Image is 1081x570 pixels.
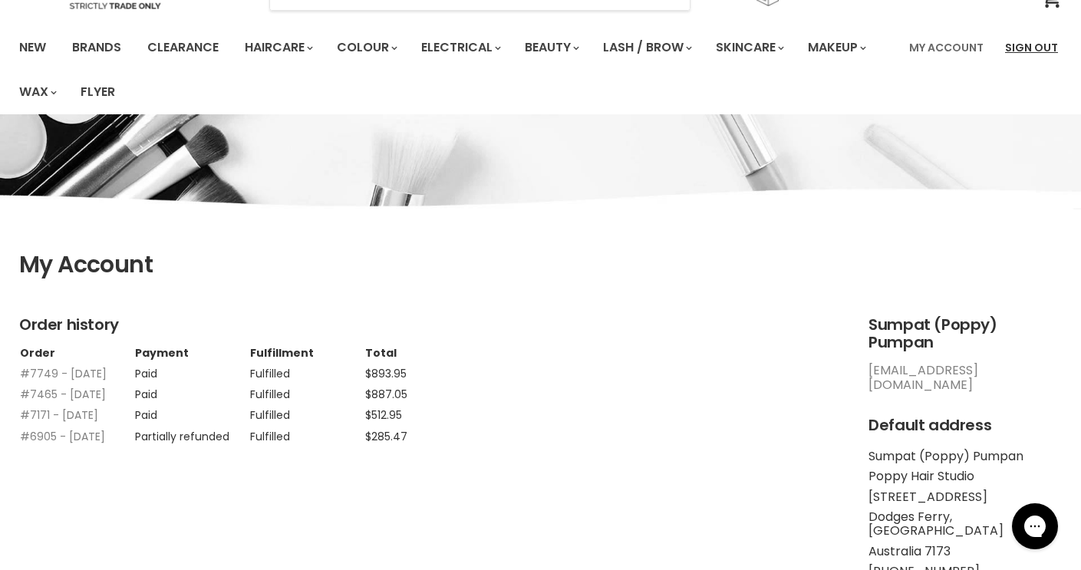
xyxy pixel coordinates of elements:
[249,346,364,360] th: Fulfillment
[513,31,588,64] a: Beauty
[8,25,900,114] ul: Main menu
[365,429,407,444] span: $285.47
[249,381,364,401] td: Fulfilled
[134,360,249,381] td: Paid
[365,387,407,402] span: $887.05
[8,31,58,64] a: New
[900,31,993,64] a: My Account
[249,360,364,381] td: Fulfilled
[249,401,364,422] td: Fulfilled
[8,76,66,108] a: Wax
[1004,498,1066,555] iframe: Gorgias live chat messenger
[996,31,1067,64] a: Sign Out
[868,417,1062,434] h2: Default address
[868,361,978,393] a: [EMAIL_ADDRESS][DOMAIN_NAME]
[868,470,1062,483] li: Poppy Hair Studio
[365,366,407,381] span: $893.95
[134,346,249,360] th: Payment
[364,346,480,360] th: Total
[325,31,407,64] a: Colour
[19,252,1062,278] h1: My Account
[20,366,107,381] a: #7749 - [DATE]
[233,31,322,64] a: Haircare
[365,407,402,423] span: $512.95
[868,545,1062,558] li: Australia 7173
[61,31,133,64] a: Brands
[20,429,105,444] a: #6905 - [DATE]
[796,31,875,64] a: Makeup
[134,401,249,422] td: Paid
[20,407,98,423] a: #7171 - [DATE]
[704,31,793,64] a: Skincare
[868,490,1062,504] li: [STREET_ADDRESS]
[136,31,230,64] a: Clearance
[69,76,127,108] a: Flyer
[19,316,838,334] h2: Order history
[134,381,249,401] td: Paid
[19,346,134,360] th: Order
[592,31,701,64] a: Lash / Brow
[20,387,106,402] a: #7465 - [DATE]
[249,423,364,443] td: Fulfilled
[868,316,1062,351] h2: Sumpat (Poppy) Pumpan
[134,423,249,443] td: Partially refunded
[868,450,1062,463] li: Sumpat (Poppy) Pumpan
[868,510,1062,539] li: Dodges Ferry, [GEOGRAPHIC_DATA]
[410,31,510,64] a: Electrical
